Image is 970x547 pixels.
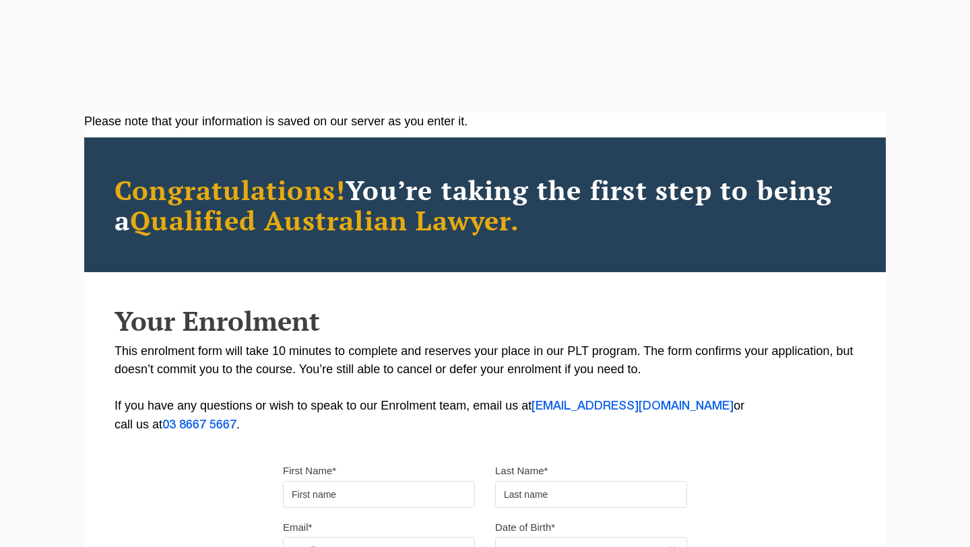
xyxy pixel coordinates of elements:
p: This enrolment form will take 10 minutes to complete and reserves your place in our PLT program. ... [115,342,855,435]
label: First Name* [283,464,336,478]
input: First name [283,481,475,508]
input: Last name [495,481,687,508]
a: [EMAIL_ADDRESS][DOMAIN_NAME] [531,401,734,412]
label: Last Name* [495,464,548,478]
a: 03 8667 5667 [162,420,236,430]
span: Qualified Australian Lawyer. [130,202,519,238]
div: Please note that your information is saved on our server as you enter it. [84,112,886,131]
label: Date of Birth* [495,521,555,534]
h2: You’re taking the first step to being a [115,174,855,235]
label: Email* [283,521,312,534]
h2: Your Enrolment [115,306,855,335]
span: Congratulations! [115,172,346,207]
